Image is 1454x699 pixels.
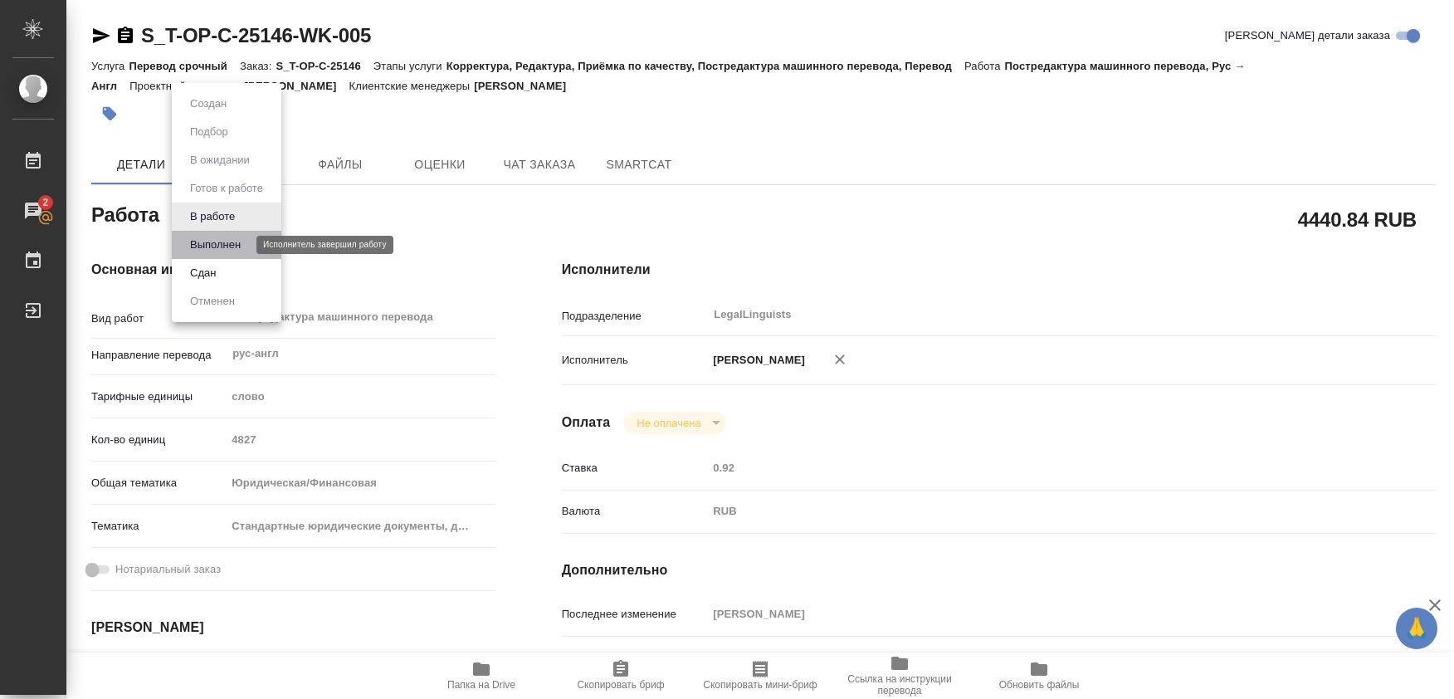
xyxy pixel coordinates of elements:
[185,264,221,282] button: Сдан
[185,123,233,141] button: Подбор
[185,292,240,310] button: Отменен
[185,151,255,169] button: В ожидании
[185,208,240,226] button: В работе
[185,236,246,254] button: Выполнен
[185,179,268,198] button: Готов к работе
[185,95,232,113] button: Создан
